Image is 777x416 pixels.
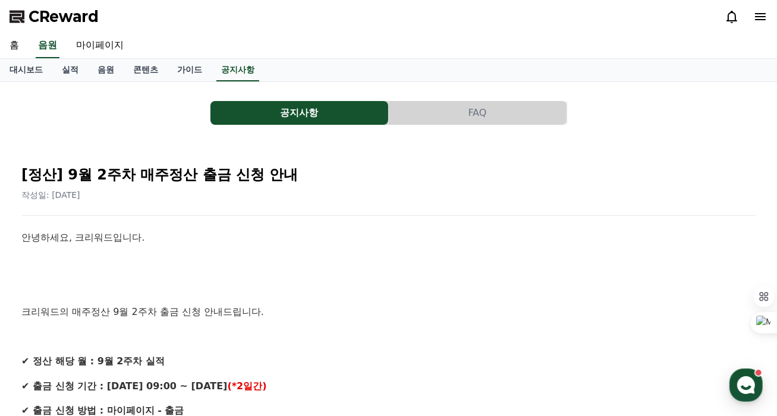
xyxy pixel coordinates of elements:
[10,7,99,26] a: CReward
[29,7,99,26] span: CReward
[168,59,212,81] a: 가이드
[21,355,165,367] strong: ✔ 정산 해당 월 : 9월 2주차 실적
[124,59,168,81] a: 콘텐츠
[52,59,88,81] a: 실적
[210,101,388,125] button: 공지사항
[21,304,756,320] p: 크리워드의 매주정산 9월 2주차 출금 신청 안내드립니다.
[153,317,228,347] a: 설정
[21,405,184,416] strong: ✔ 출금 신청 방법 : 마이페이지 - 출금
[67,33,133,58] a: 마이페이지
[216,59,259,81] a: 공지사항
[88,59,124,81] a: 음원
[36,33,59,58] a: 음원
[78,317,153,347] a: 대화
[109,336,123,345] span: 대화
[4,317,78,347] a: 홈
[21,165,756,184] h2: [정산] 9월 2주차 매주정산 출금 신청 안내
[184,335,198,345] span: 설정
[21,190,80,200] span: 작성일: [DATE]
[21,230,756,245] p: 안녕하세요, 크리워드입니다.
[210,101,389,125] a: 공지사항
[389,101,567,125] button: FAQ
[21,380,227,392] strong: ✔ 출금 신청 기간 : [DATE] 09:00 ~ [DATE]
[227,380,266,392] strong: (*2일간)
[37,335,45,345] span: 홈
